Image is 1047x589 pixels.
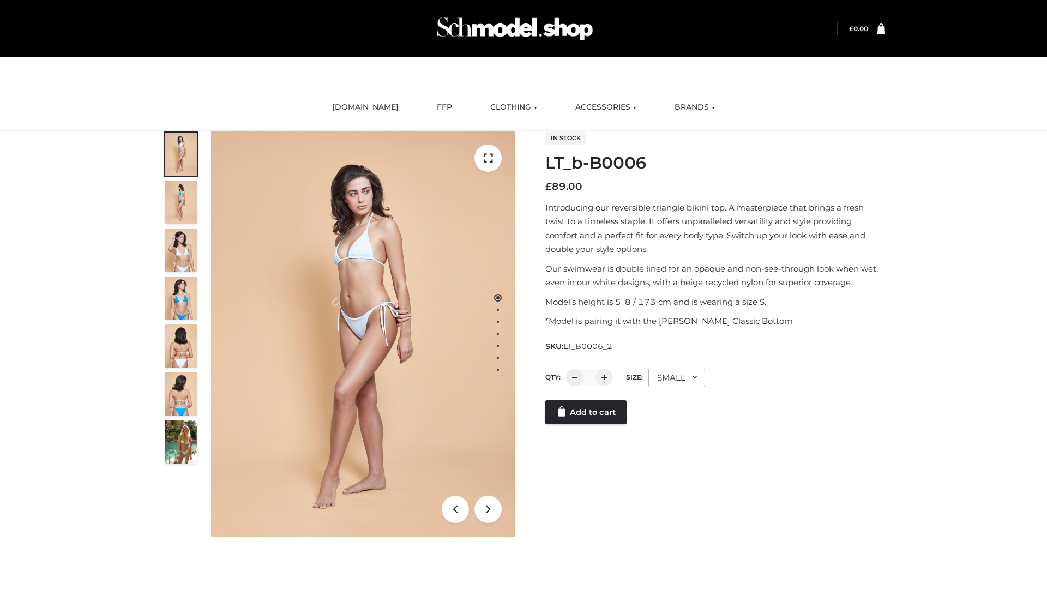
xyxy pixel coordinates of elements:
[563,341,612,351] span: LT_B0006_2
[545,181,552,193] span: £
[545,400,627,424] a: Add to cart
[545,340,613,353] span: SKU:
[849,25,853,33] span: £
[567,95,645,119] a: ACCESSORIES
[165,420,197,464] img: Arieltop_CloudNine_AzureSky2.jpg
[165,181,197,224] img: ArielClassicBikiniTop_CloudNine_AzureSky_OW114ECO_2-scaled.jpg
[165,277,197,320] img: ArielClassicBikiniTop_CloudNine_AzureSky_OW114ECO_4-scaled.jpg
[545,131,586,145] span: In stock
[545,295,885,309] p: Model’s height is 5 ‘8 / 173 cm and is wearing a size S.
[545,201,885,256] p: Introducing our reversible triangle bikini top. A masterpiece that brings a fresh twist to a time...
[429,95,460,119] a: FFP
[324,95,407,119] a: [DOMAIN_NAME]
[545,373,561,381] label: QTY:
[165,372,197,416] img: ArielClassicBikiniTop_CloudNine_AzureSky_OW114ECO_8-scaled.jpg
[626,373,643,381] label: Size:
[849,25,868,33] a: £0.00
[165,133,197,176] img: ArielClassicBikiniTop_CloudNine_AzureSky_OW114ECO_1-scaled.jpg
[433,7,597,50] img: Schmodel Admin 964
[165,324,197,368] img: ArielClassicBikiniTop_CloudNine_AzureSky_OW114ECO_7-scaled.jpg
[482,95,545,119] a: CLOTHING
[545,314,885,328] p: *Model is pairing it with the [PERSON_NAME] Classic Bottom
[545,181,582,193] bdi: 89.00
[211,131,515,537] img: LT_b-B0006
[666,95,723,119] a: BRANDS
[165,229,197,272] img: ArielClassicBikiniTop_CloudNine_AzureSky_OW114ECO_3-scaled.jpg
[545,153,885,173] h1: LT_b-B0006
[545,262,885,290] p: Our swimwear is double lined for an opaque and non-see-through look when wet, even in our white d...
[849,25,868,33] bdi: 0.00
[648,369,705,387] div: SMALL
